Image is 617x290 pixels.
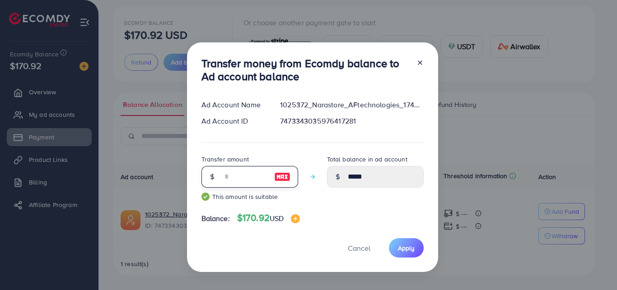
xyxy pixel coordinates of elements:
[348,243,370,253] span: Cancel
[273,100,430,110] div: 1025372_Narastore_AFtechnologies_1740023289982
[194,100,273,110] div: Ad Account Name
[201,57,409,83] h3: Transfer money from Ecomdy balance to Ad account balance
[194,116,273,126] div: Ad Account ID
[270,213,284,223] span: USD
[389,238,424,258] button: Apply
[274,171,290,182] img: image
[201,193,210,201] img: guide
[337,238,382,258] button: Cancel
[201,213,230,224] span: Balance:
[201,155,249,164] label: Transfer amount
[201,192,298,201] small: This amount is suitable
[291,214,300,223] img: image
[237,212,300,224] h4: $170.92
[327,155,407,164] label: Total balance in ad account
[579,249,610,283] iframe: Chat
[398,244,415,253] span: Apply
[273,116,430,126] div: 7473343035976417281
